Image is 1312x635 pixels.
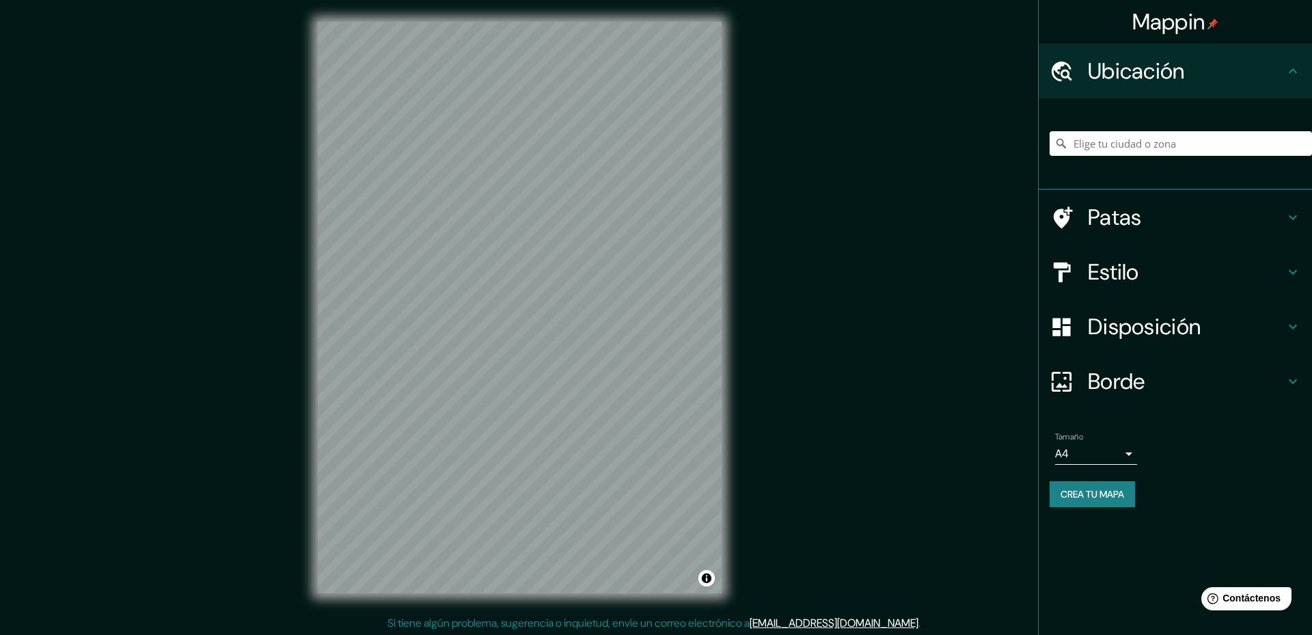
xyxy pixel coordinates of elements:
font: Tamaño [1055,431,1083,442]
font: Disposición [1088,312,1201,341]
font: Crea tu mapa [1061,488,1124,500]
button: Crea tu mapa [1050,481,1135,507]
font: A4 [1055,446,1069,461]
font: Estilo [1088,258,1139,286]
button: Activar o desactivar atribución [698,570,715,586]
iframe: Lanzador de widgets de ayuda [1190,582,1297,620]
div: Disposición [1039,299,1312,354]
input: Elige tu ciudad o zona [1050,131,1312,156]
img: pin-icon.png [1207,18,1218,29]
div: Patas [1039,190,1312,245]
div: Borde [1039,354,1312,409]
font: Si tiene algún problema, sugerencia o inquietud, envíe un correo electrónico a [387,616,750,630]
font: Borde [1088,367,1145,396]
font: . [920,615,922,630]
div: Ubicación [1039,44,1312,98]
div: Estilo [1039,245,1312,299]
a: [EMAIL_ADDRESS][DOMAIN_NAME] [750,616,918,630]
font: . [922,615,925,630]
div: A4 [1055,443,1137,465]
font: Ubicación [1088,57,1185,85]
canvas: Mapa [318,22,722,593]
font: Patas [1088,203,1142,232]
font: Mappin [1132,8,1205,36]
font: . [918,616,920,630]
